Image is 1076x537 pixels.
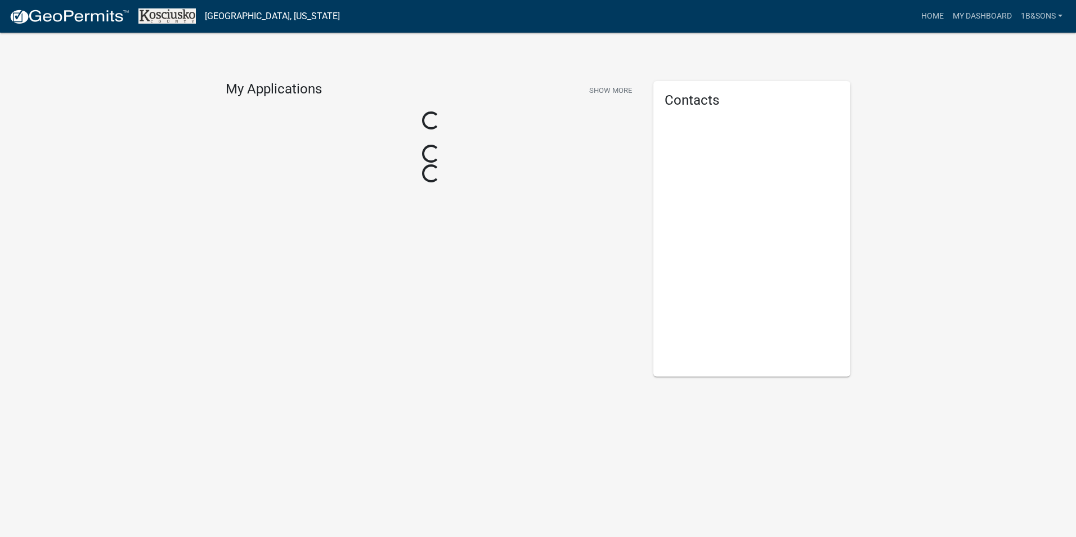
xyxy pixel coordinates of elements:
button: Show More [585,81,636,100]
img: Kosciusko County, Indiana [138,8,196,24]
a: Home [917,6,948,27]
h4: My Applications [226,81,322,98]
a: 1B&Sons [1016,6,1067,27]
a: My Dashboard [948,6,1016,27]
a: [GEOGRAPHIC_DATA], [US_STATE] [205,7,340,26]
h5: Contacts [665,92,839,109]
